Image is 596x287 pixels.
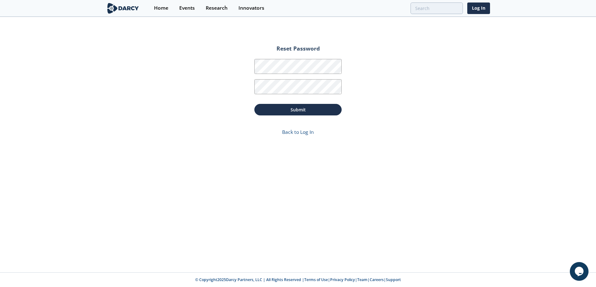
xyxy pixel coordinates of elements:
[254,104,342,115] button: Submit
[106,3,140,14] img: logo-wide.svg
[330,277,355,282] a: Privacy Policy
[386,277,401,282] a: Support
[282,129,314,135] a: Back to Log In
[179,6,195,11] div: Events
[411,2,463,14] input: Advanced Search
[304,277,328,282] a: Terms of Use
[357,277,368,282] a: Team
[254,46,342,56] h2: Reset Password
[570,262,590,281] iframe: chat widget
[370,277,384,282] a: Careers
[154,6,168,11] div: Home
[206,6,228,11] div: Research
[467,2,490,14] a: Log In
[238,6,264,11] div: Innovators
[67,277,529,283] p: © Copyright 2025 Darcy Partners, LLC | All Rights Reserved | | | | |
